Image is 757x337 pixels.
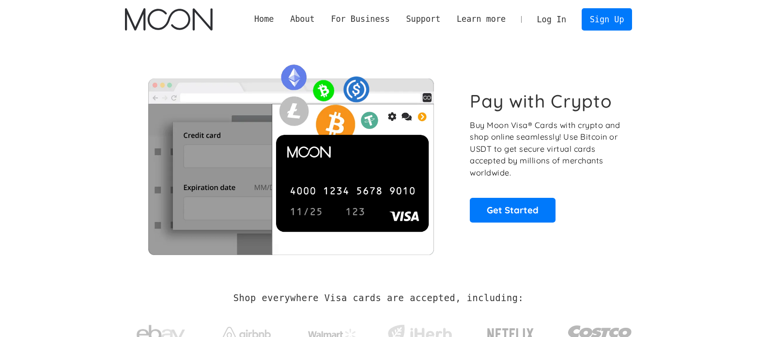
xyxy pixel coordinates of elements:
div: About [282,13,323,25]
img: Moon Logo [125,8,213,31]
img: Moon Cards let you spend your crypto anywhere Visa is accepted. [125,58,457,255]
a: home [125,8,213,31]
div: Support [406,13,440,25]
div: For Business [323,13,398,25]
a: Sign Up [582,8,632,30]
a: Log In [529,9,574,30]
div: Learn more [457,13,506,25]
p: Buy Moon Visa® Cards with crypto and shop online seamlessly! Use Bitcoin or USDT to get secure vi... [470,119,621,179]
a: Home [246,13,282,25]
div: For Business [331,13,389,25]
h2: Shop everywhere Visa cards are accepted, including: [233,293,524,304]
a: Get Started [470,198,556,222]
div: Learn more [448,13,514,25]
div: About [290,13,315,25]
h1: Pay with Crypto [470,90,612,112]
div: Support [398,13,448,25]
